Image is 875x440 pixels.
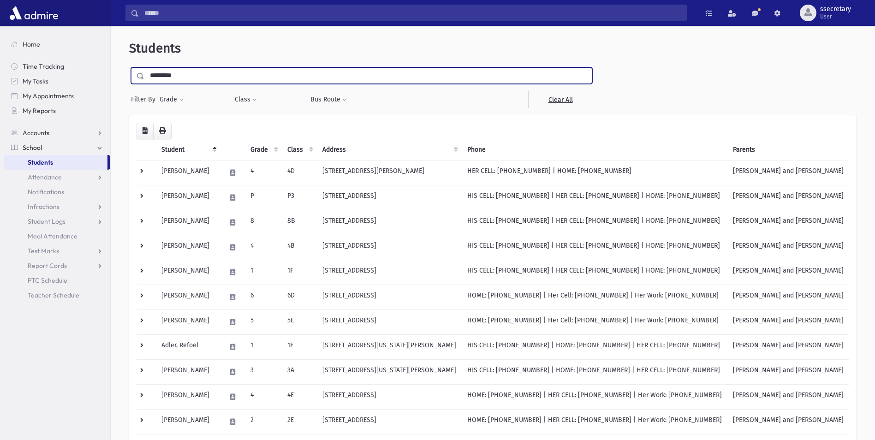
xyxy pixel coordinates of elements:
span: My Reports [23,107,56,115]
td: [PERSON_NAME] and [PERSON_NAME] [727,285,849,309]
td: HER CELL: [PHONE_NUMBER] | HOME: [PHONE_NUMBER] [462,160,727,185]
span: Home [23,40,40,48]
td: [PERSON_NAME] [156,160,220,185]
td: 1 [245,260,282,285]
span: My Tasks [23,77,48,85]
span: Meal Attendance [28,232,77,240]
td: 1 [245,334,282,359]
td: HOME: [PHONE_NUMBER] | Her Cell: [PHONE_NUMBER] | Her Work: [PHONE_NUMBER] [462,309,727,334]
td: 8 [245,210,282,235]
input: Search [139,5,686,21]
span: ssecretary [820,6,851,13]
a: Meal Attendance [4,229,110,244]
span: Students [28,158,53,166]
a: Clear All [528,91,592,108]
td: P3 [282,185,317,210]
td: 6 [245,285,282,309]
td: HIS CELL: [PHONE_NUMBER] | HER CELL: [PHONE_NUMBER] | HOME: [PHONE_NUMBER] [462,210,727,235]
td: [STREET_ADDRESS][PERSON_NAME] [317,160,462,185]
span: User [820,13,851,20]
td: 8B [282,210,317,235]
a: PTC Schedule [4,273,110,288]
td: HIS CELL: [PHONE_NUMBER] | HER CELL: [PHONE_NUMBER] | HOME: [PHONE_NUMBER] [462,185,727,210]
span: Report Cards [28,262,67,270]
span: Test Marks [28,247,59,255]
td: 4B [282,235,317,260]
td: 4 [245,384,282,409]
button: Grade [159,91,184,108]
td: [PERSON_NAME] and [PERSON_NAME] [727,334,849,359]
a: My Tasks [4,74,110,89]
td: HIS CELL: [PHONE_NUMBER] | HOME: [PHONE_NUMBER] | HER CELL: [PHONE_NUMBER] [462,334,727,359]
td: [PERSON_NAME] [156,235,220,260]
td: 3A [282,359,317,384]
a: Home [4,37,110,52]
td: 1E [282,334,317,359]
td: [STREET_ADDRESS] [317,409,462,434]
th: Grade: activate to sort column ascending [245,139,282,161]
td: [STREET_ADDRESS] [317,235,462,260]
td: [PERSON_NAME] and [PERSON_NAME] [727,359,849,384]
td: [STREET_ADDRESS] [317,210,462,235]
td: [PERSON_NAME] [156,260,220,285]
span: Accounts [23,129,49,137]
td: [PERSON_NAME] and [PERSON_NAME] [727,185,849,210]
button: Class [234,91,257,108]
td: [PERSON_NAME] [156,285,220,309]
button: Print [153,123,172,139]
td: [PERSON_NAME] and [PERSON_NAME] [727,384,849,409]
span: Notifications [28,188,64,196]
span: Attendance [28,173,62,181]
button: Bus Route [310,91,347,108]
span: Students [129,41,181,56]
td: P [245,185,282,210]
a: My Appointments [4,89,110,103]
td: 4E [282,384,317,409]
td: 2 [245,409,282,434]
td: [PERSON_NAME] [156,309,220,334]
span: Teacher Schedule [28,291,79,299]
th: Student: activate to sort column descending [156,139,220,161]
a: Time Tracking [4,59,110,74]
button: CSV [137,123,154,139]
th: Phone [462,139,727,161]
td: [PERSON_NAME] and [PERSON_NAME] [727,235,849,260]
td: [STREET_ADDRESS] [317,260,462,285]
td: HIS CELL: [PHONE_NUMBER] | HOME: [PHONE_NUMBER] | HER CELL: [PHONE_NUMBER] [462,359,727,384]
a: Teacher Schedule [4,288,110,303]
span: PTC Schedule [28,276,67,285]
td: HIS CELL: [PHONE_NUMBER] | HER CELL: [PHONE_NUMBER] | HOME: [PHONE_NUMBER] [462,235,727,260]
a: School [4,140,110,155]
td: [PERSON_NAME] [156,409,220,434]
td: HOME: [PHONE_NUMBER] | HER CELL: [PHONE_NUMBER] | Her Work: [PHONE_NUMBER] [462,384,727,409]
a: Students [4,155,107,170]
td: 5E [282,309,317,334]
th: Parents [727,139,849,161]
th: Address: activate to sort column ascending [317,139,462,161]
td: [PERSON_NAME] [156,210,220,235]
td: [STREET_ADDRESS] [317,185,462,210]
a: Test Marks [4,244,110,258]
td: [STREET_ADDRESS] [317,309,462,334]
td: [PERSON_NAME] and [PERSON_NAME] [727,409,849,434]
td: [PERSON_NAME] and [PERSON_NAME] [727,260,849,285]
td: HIS CELL: [PHONE_NUMBER] | HER CELL: [PHONE_NUMBER] | HOME: [PHONE_NUMBER] [462,260,727,285]
a: Report Cards [4,258,110,273]
img: AdmirePro [7,4,60,22]
span: Time Tracking [23,62,64,71]
a: Student Logs [4,214,110,229]
span: School [23,143,42,152]
td: 5 [245,309,282,334]
th: Class: activate to sort column ascending [282,139,317,161]
span: Filter By [131,95,159,104]
td: Adler, Refoel [156,334,220,359]
td: [STREET_ADDRESS] [317,285,462,309]
span: My Appointments [23,92,74,100]
td: 4 [245,235,282,260]
a: Accounts [4,125,110,140]
td: [PERSON_NAME] and [PERSON_NAME] [727,309,849,334]
a: Attendance [4,170,110,184]
td: [STREET_ADDRESS][US_STATE][PERSON_NAME] [317,359,462,384]
a: Infractions [4,199,110,214]
td: [PERSON_NAME] [156,359,220,384]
